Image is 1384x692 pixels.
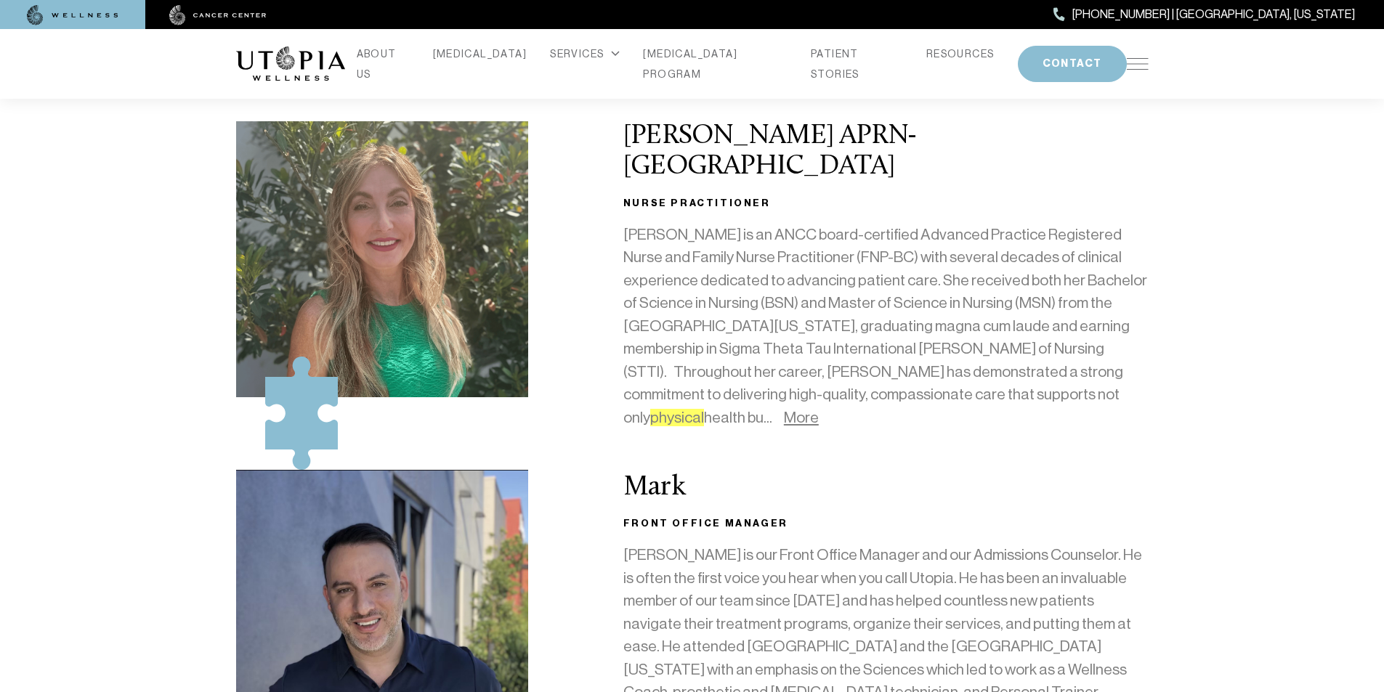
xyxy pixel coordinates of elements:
span: [PHONE_NUMBER] | [GEOGRAPHIC_DATA], [US_STATE] [1072,5,1355,24]
a: [MEDICAL_DATA] [433,44,527,64]
img: wellness [27,5,118,25]
img: melinda%20(2).png [236,121,529,397]
img: icon-hamburger [1127,58,1149,70]
a: PATIENT STORIES [811,44,903,84]
div: SERVICES [550,44,620,64]
a: RESOURCES [926,44,995,64]
p: [PERSON_NAME] is an ANCC board-certified Advanced Practice Registered Nurse and Family Nurse Prac... [623,224,1149,430]
h2: [PERSON_NAME] APRN- [GEOGRAPHIC_DATA] [623,121,1149,182]
img: cancer center [169,5,267,25]
em: physical [650,409,704,426]
a: [MEDICAL_DATA] PROGRAM [643,44,788,84]
h3: Nurse Practitioner [623,195,1149,212]
a: More [784,409,819,426]
a: [PHONE_NUMBER] | [GEOGRAPHIC_DATA], [US_STATE] [1053,5,1355,24]
img: logo [236,46,345,81]
img: icon [265,357,338,470]
h2: Mark [623,473,1149,503]
a: ABOUT US [357,44,410,84]
button: CONTACT [1018,46,1127,82]
h3: Front Office Manager [623,515,1149,532]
